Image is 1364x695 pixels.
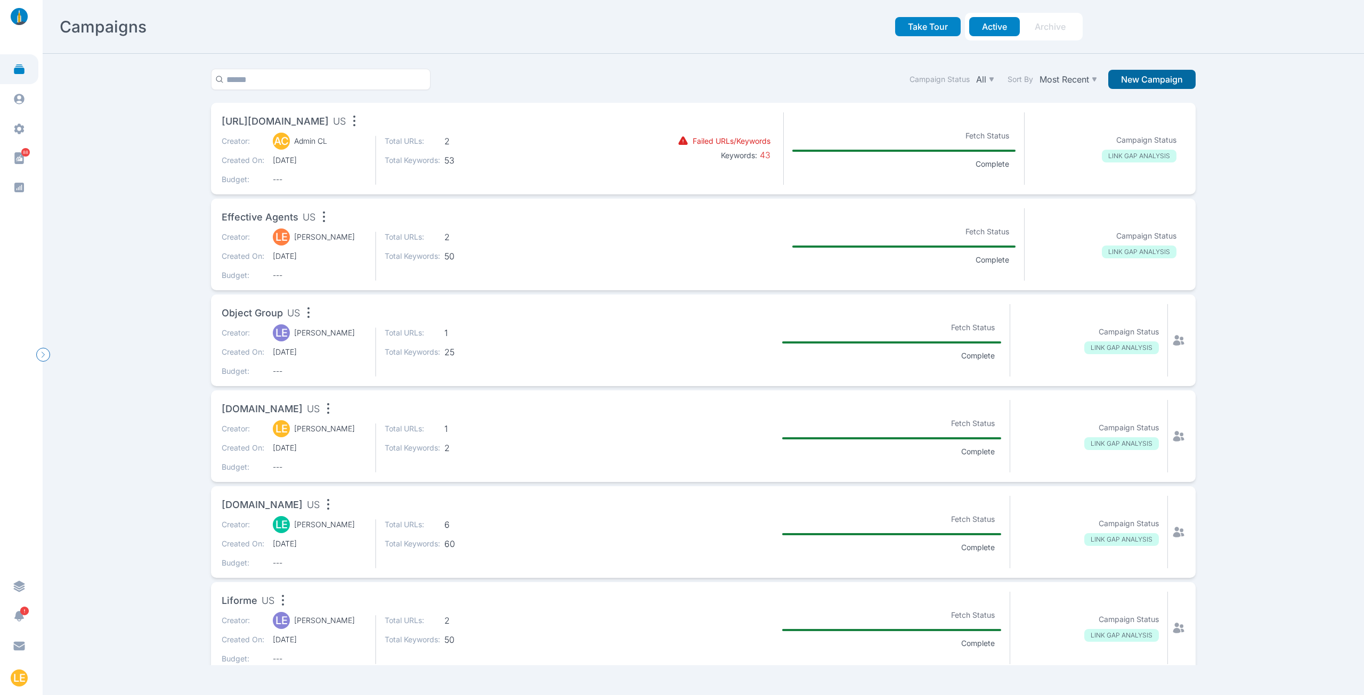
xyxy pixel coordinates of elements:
[294,136,327,146] p: Admin CL
[222,210,298,225] span: Effective Agents
[1022,17,1078,36] button: Archive
[273,133,290,150] div: AC
[385,634,440,645] p: Total Keywords:
[294,519,355,530] p: [PERSON_NAME]
[294,232,355,242] p: [PERSON_NAME]
[910,74,970,85] label: Campaign Status
[222,538,264,549] p: Created On:
[1099,518,1159,529] p: Campaign Status
[969,17,1020,36] button: Active
[273,228,290,246] div: LE
[444,347,500,357] span: 25
[976,74,986,85] p: All
[1102,150,1176,162] p: LINK GAP ANALYSIS
[222,136,264,146] p: Creator:
[1040,74,1089,85] p: Most Recent
[222,519,264,530] p: Creator:
[444,155,500,166] span: 53
[273,538,367,549] span: [DATE]
[757,150,770,160] span: 43
[307,497,320,512] span: US
[385,347,440,357] p: Total Keywords:
[273,251,367,261] span: [DATE]
[333,114,346,129] span: US
[21,148,30,157] span: 88
[1102,246,1176,258] p: LINK GAP ANALYSIS
[969,255,1016,265] p: Complete
[1084,437,1159,450] p: LINK GAP ANALYSIS
[444,328,500,338] span: 1
[945,320,1001,335] p: Fetch Status
[1037,72,1100,87] button: Most Recent
[222,155,264,166] p: Created On:
[385,443,440,453] p: Total Keywords:
[222,423,264,434] p: Creator:
[955,542,1001,553] p: Complete
[222,232,264,242] p: Creator:
[385,136,440,146] p: Total URLs:
[222,462,264,472] p: Budget:
[444,443,500,453] span: 2
[444,423,500,434] span: 1
[895,17,961,36] button: Take Tour
[385,328,440,338] p: Total URLs:
[273,324,290,341] div: LE
[444,232,500,242] span: 2
[273,174,367,185] span: ---
[222,347,264,357] p: Created On:
[273,653,367,664] span: ---
[273,366,367,377] span: ---
[1108,70,1196,89] button: New Campaign
[945,608,1001,623] p: Fetch Status
[955,446,1001,457] p: Complete
[222,634,264,645] p: Created On:
[385,615,440,626] p: Total URLs:
[6,8,32,25] img: linklaunch_small.2ae18699.png
[444,634,500,645] span: 50
[222,174,264,185] p: Budget:
[385,538,440,549] p: Total Keywords:
[385,232,440,242] p: Total URLs:
[273,462,367,472] span: ---
[444,251,500,261] span: 50
[1116,231,1176,241] p: Campaign Status
[959,128,1016,143] p: Fetch Status
[945,512,1001,527] p: Fetch Status
[222,270,264,281] p: Budget:
[294,423,355,434] p: [PERSON_NAME]
[974,72,997,87] button: All
[385,251,440,261] p: Total Keywords:
[222,443,264,453] p: Created On:
[959,224,1016,239] p: Fetch Status
[273,558,367,568] span: ---
[294,328,355,338] p: [PERSON_NAME]
[222,593,257,608] span: Liforme
[222,366,264,377] p: Budget:
[1084,629,1159,642] p: LINK GAP ANALYSIS
[955,350,1001,361] p: Complete
[444,136,500,146] span: 2
[1099,422,1159,433] p: Campaign Status
[1084,341,1159,354] p: LINK GAP ANALYSIS
[262,593,274,608] span: US
[444,538,500,549] span: 60
[303,210,315,225] span: US
[60,17,147,36] h2: Campaigns
[273,420,290,437] div: LE
[1099,614,1159,625] p: Campaign Status
[222,306,283,321] span: object group
[1116,135,1176,145] p: Campaign Status
[222,558,264,568] p: Budget:
[444,519,500,530] span: 6
[222,402,303,416] span: [DOMAIN_NAME]
[273,634,367,645] span: [DATE]
[955,638,1001,649] p: Complete
[273,443,367,453] span: [DATE]
[287,306,300,321] span: US
[273,155,367,166] span: [DATE]
[1008,74,1033,85] label: Sort By
[721,151,757,160] b: Keywords:
[945,416,1001,431] p: Fetch Status
[294,615,355,626] p: [PERSON_NAME]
